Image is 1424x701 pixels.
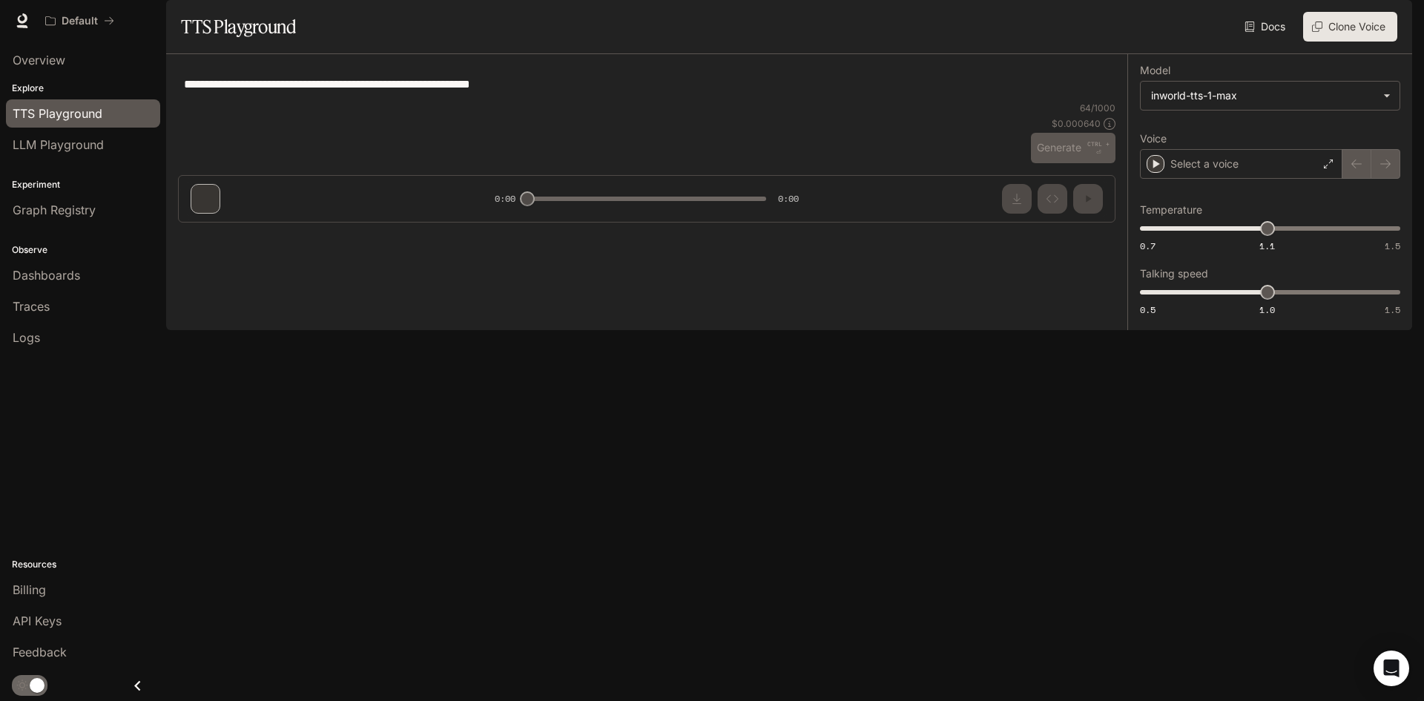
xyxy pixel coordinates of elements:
[1303,12,1397,42] button: Clone Voice
[1385,240,1400,252] span: 1.5
[1259,303,1275,316] span: 1.0
[39,6,121,36] button: All workspaces
[1080,102,1115,114] p: 64 / 1000
[1170,157,1239,171] p: Select a voice
[1374,651,1409,686] div: Open Intercom Messenger
[1140,65,1170,76] p: Model
[181,12,296,42] h1: TTS Playground
[1052,117,1101,130] p: $ 0.000640
[1140,134,1167,144] p: Voice
[1385,303,1400,316] span: 1.5
[1259,240,1275,252] span: 1.1
[1140,303,1156,316] span: 0.5
[62,15,98,27] p: Default
[1151,88,1376,103] div: inworld-tts-1-max
[1141,82,1400,110] div: inworld-tts-1-max
[1140,240,1156,252] span: 0.7
[1140,205,1202,215] p: Temperature
[1140,269,1208,279] p: Talking speed
[1242,12,1291,42] a: Docs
